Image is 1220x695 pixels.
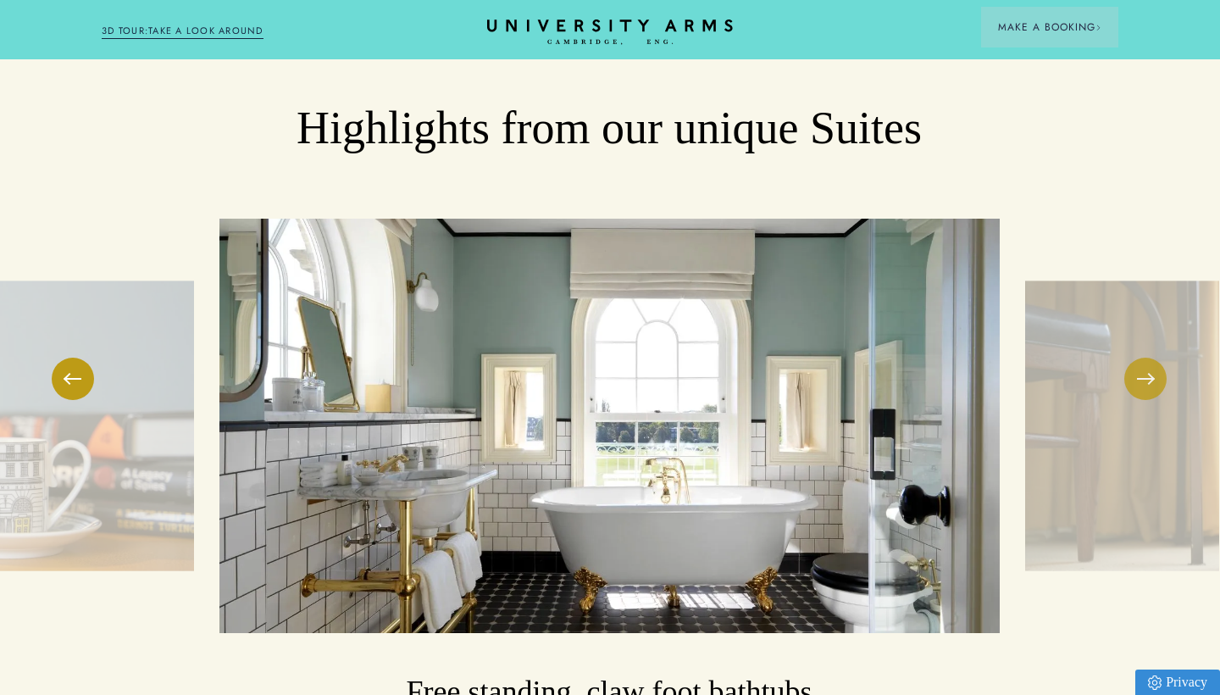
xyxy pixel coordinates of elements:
img: Arrow icon [1095,25,1101,31]
h2: Highlights from our unique Suites [101,101,1117,157]
button: Previous Slide [52,358,94,400]
a: 3D TOUR:TAKE A LOOK AROUND [102,24,263,39]
button: Next Slide [1124,358,1167,400]
a: Privacy [1135,670,1220,695]
a: Home [487,19,733,46]
span: Make a Booking [998,19,1101,35]
img: image-aa0133af049b05c1b6c6cd72e7a01016b8a13758-8272x6200-jpg [219,219,1000,633]
button: Make a BookingArrow icon [981,7,1118,47]
img: Privacy [1148,676,1162,690]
